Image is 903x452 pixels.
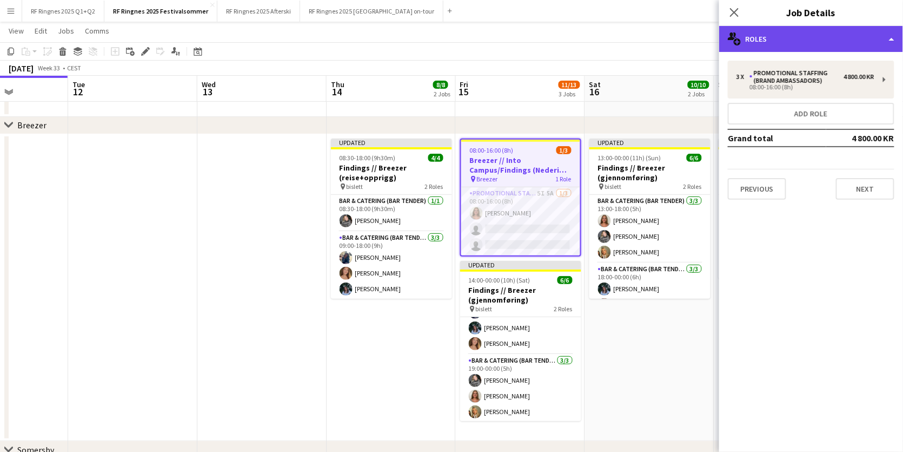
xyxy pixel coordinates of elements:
[719,5,903,19] h3: Job Details
[331,232,452,300] app-card-role: Bar & Catering (Bar Tender)3/309:00-18:00 (9h)[PERSON_NAME][PERSON_NAME][PERSON_NAME]
[217,1,300,22] button: RF Ringnes 2025 Afterski
[460,80,469,89] span: Fri
[719,139,840,147] div: Updated
[469,276,530,284] span: 14:00-00:00 (10h) (Sat)
[35,26,47,36] span: Edit
[4,24,28,38] a: View
[460,261,581,421] app-job-card: Updated14:00-00:00 (10h) (Sat)6/6Findings // Breezer (gjennomføring) bislett2 RolesBar & Catering...
[460,355,581,423] app-card-role: Bar & Catering (Bar Tender)3/319:00-00:00 (5h)[PERSON_NAME][PERSON_NAME][PERSON_NAME]
[589,139,711,299] app-job-card: Updated13:00-00:00 (11h) (Sun)6/6Findings // Breezer (gjennomføring) bislett2 RolesBar & Catering...
[30,24,51,38] a: Edit
[22,1,104,22] button: RF Ringnes 2025 Q1+Q2
[300,1,443,22] button: RF Ringnes 2025 [GEOGRAPHIC_DATA] on-tour
[589,80,601,89] span: Sat
[9,26,24,36] span: View
[556,175,572,183] span: 1 Role
[719,163,840,182] h3: Findings // Breezer (reise+nedrigg)
[749,69,844,84] div: Promotional Staffing (Brand Ambassadors)
[836,178,894,200] button: Next
[687,154,702,162] span: 6/6
[557,276,573,284] span: 6/6
[460,139,581,257] app-job-card: 08:00-16:00 (8h)1/3Breezer // Into Campus/Findings (Nederig + Opprigg) Breezer1 RolePromotional S...
[728,129,826,147] td: Grand total
[476,305,493,313] span: bislett
[719,80,732,89] span: Sun
[340,154,396,162] span: 08:30-18:00 (9h30m)
[719,195,840,279] app-card-role: Bar & Catering (Bar Tender)4/410:00-18:00 (8h)[PERSON_NAME][PERSON_NAME][PERSON_NAME][PERSON_NAME]
[688,90,709,98] div: 2 Jobs
[67,64,81,72] div: CEST
[588,86,601,98] span: 16
[589,163,711,182] h3: Findings // Breezer (gjennomføring)
[434,90,450,98] div: 2 Jobs
[331,80,344,89] span: Thu
[559,90,580,98] div: 3 Jobs
[717,86,732,98] span: 17
[470,146,514,154] span: 08:00-16:00 (8h)
[58,26,74,36] span: Jobs
[826,129,894,147] td: 4 800.00 KR
[477,175,498,183] span: Breezer
[719,26,903,52] div: Roles
[329,86,344,98] span: 14
[554,305,573,313] span: 2 Roles
[460,285,581,305] h3: Findings // Breezer (gjennomføring)
[844,73,874,81] div: 4 800.00 KR
[36,64,63,72] span: Week 33
[200,86,216,98] span: 13
[433,81,448,89] span: 8/8
[54,24,78,38] a: Jobs
[331,163,452,182] h3: Findings // Breezer (reise+opprigg)
[589,139,711,147] div: Updated
[425,182,443,191] span: 2 Roles
[72,80,85,89] span: Tue
[81,24,114,38] a: Comms
[728,103,894,125] button: Add role
[559,81,580,89] span: 11/13
[688,81,709,89] span: 10/10
[728,178,786,200] button: Previous
[459,86,469,98] span: 15
[331,195,452,232] app-card-role: Bar & Catering (Bar Tender)1/108:30-18:00 (9h30m)[PERSON_NAME]
[598,154,661,162] span: 13:00-00:00 (11h) (Sun)
[719,139,840,279] app-job-card: Updated10:00-18:00 (8h)4/4Findings // Breezer (reise+nedrigg) bislett1 RoleBar & Catering (Bar Te...
[736,84,874,90] div: 08:00-16:00 (8h)
[17,120,47,130] div: Breezer
[428,154,443,162] span: 4/4
[202,80,216,89] span: Wed
[9,63,34,74] div: [DATE]
[461,187,580,256] app-card-role: Promotional Staffing (Brand Ambassadors)5I5A1/308:00-16:00 (8h)[PERSON_NAME]
[460,286,581,355] app-card-role: Bar & Catering (Bar Tender)3/314:00-19:00 (5h)[PERSON_NAME][PERSON_NAME][PERSON_NAME]
[461,155,580,175] h3: Breezer // Into Campus/Findings (Nederig + Opprigg)
[331,139,452,147] div: Updated
[85,26,109,36] span: Comms
[104,1,217,22] button: RF Ringnes 2025 Festivalsommer
[556,146,572,154] span: 1/3
[347,182,363,191] span: bislett
[331,139,452,299] app-job-card: Updated08:30-18:00 (9h30m)4/4Findings // Breezer (reise+opprigg) bislett2 RolesBar & Catering (Ba...
[460,261,581,270] div: Updated
[605,182,622,191] span: bislett
[589,195,711,263] app-card-role: Bar & Catering (Bar Tender)3/313:00-18:00 (5h)[PERSON_NAME][PERSON_NAME][PERSON_NAME]
[71,86,85,98] span: 12
[736,73,749,81] div: 3 x
[589,263,711,331] app-card-role: Bar & Catering (Bar Tender)3/318:00-00:00 (6h)[PERSON_NAME]
[683,182,702,191] span: 2 Roles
